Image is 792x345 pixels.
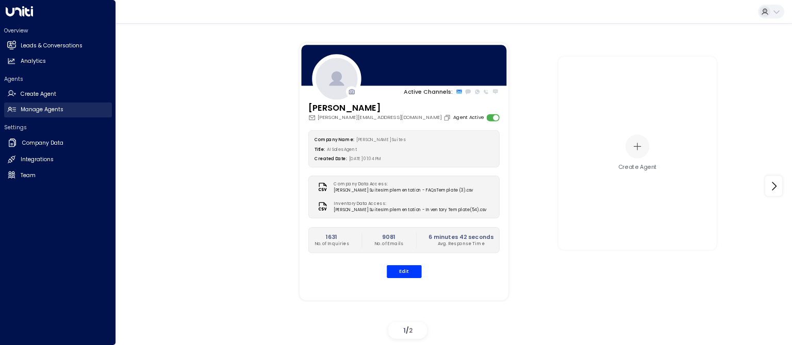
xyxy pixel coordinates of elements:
label: Agent Active [453,114,484,121]
h2: Create Agent [21,90,56,98]
span: AI Sales Agent [327,146,357,152]
h2: Agents [4,75,112,83]
div: Create Agent [618,163,657,171]
span: 1 [403,326,406,335]
h2: Manage Agents [21,106,63,114]
h2: Overview [4,27,112,34]
button: Edit [386,265,421,278]
h3: [PERSON_NAME] [308,101,452,114]
a: Analytics [4,54,112,69]
h2: 9081 [374,232,403,240]
span: [PERSON_NAME] Suites Implementation - Inventory Template(54).csv [334,206,486,213]
p: Active Channels: [404,88,453,96]
h2: 6 minutes 42 seconds [428,232,493,240]
label: Created Date: [314,156,346,162]
p: Avg. Response Time [428,240,493,247]
div: / [388,322,427,339]
p: No. of Emails [374,240,403,247]
a: Manage Agents [4,102,112,117]
div: [PERSON_NAME][EMAIL_ADDRESS][DOMAIN_NAME] [308,114,452,121]
span: 2 [409,326,412,335]
a: Leads & Conversations [4,38,112,53]
h2: 1631 [314,232,349,240]
p: No. of Inquiries [314,240,349,247]
label: Inventory Data Access: [334,200,483,206]
span: [PERSON_NAME] Suites Implementation - FAQs Template (3).csv [334,187,473,194]
h2: Analytics [21,57,46,65]
label: Company Data Access: [334,181,469,187]
label: Title: [314,146,325,152]
label: Company Name: [314,136,354,142]
span: [PERSON_NAME] Suites [356,136,405,142]
a: Create Agent [4,87,112,101]
button: Copy [443,114,453,121]
span: [DATE] 01:04 PM [349,156,382,162]
a: Integrations [4,152,112,167]
h2: Team [21,171,36,180]
h2: Company Data [22,139,63,147]
h2: Leads & Conversations [21,42,82,50]
a: Company Data [4,135,112,151]
a: Team [4,168,112,183]
h2: Integrations [21,156,54,164]
h2: Settings [4,124,112,131]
